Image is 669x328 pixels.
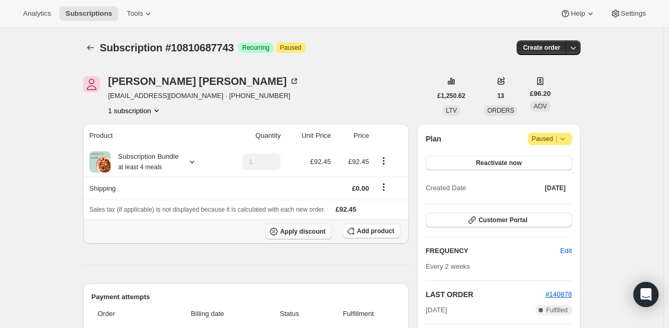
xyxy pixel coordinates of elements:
[357,227,394,235] span: Add product
[497,92,504,100] span: 13
[560,246,572,256] span: Edit
[336,205,356,213] span: £92.45
[491,89,510,103] button: 13
[555,135,557,143] span: |
[546,306,567,314] span: Fulfilled
[545,289,572,300] button: #140878
[221,124,284,147] th: Quantity
[426,263,470,270] span: Every 2 weeks
[426,183,466,193] span: Created Date
[83,177,222,200] th: Shipping
[265,224,332,239] button: Apply discount
[100,42,234,53] span: Subscription #10810687743
[92,302,155,325] th: Order
[280,43,302,52] span: Paused
[426,213,572,227] button: Customer Portal
[375,155,392,167] button: Product actions
[108,91,299,101] span: [EMAIL_ADDRESS][DOMAIN_NAME] · [PHONE_NUMBER]
[352,184,369,192] span: £0.00
[110,151,179,172] div: Subscription Bundle
[621,9,646,18] span: Settings
[571,9,585,18] span: Help
[554,6,601,21] button: Help
[127,9,143,18] span: Tools
[426,246,560,256] h2: FREQUENCY
[533,103,547,110] span: AOV
[487,107,514,114] span: ORDERS
[426,156,572,170] button: Reactivate now
[517,40,566,55] button: Create order
[242,43,270,52] span: Recurring
[426,289,545,300] h2: LAST ORDER
[108,76,299,86] div: [PERSON_NAME] [PERSON_NAME]
[532,134,568,144] span: Paused
[438,92,465,100] span: £1,250.62
[431,89,472,103] button: £1,250.62
[478,216,527,224] span: Customer Portal
[334,124,372,147] th: Price
[90,206,326,213] span: Sales tax (if applicable) is not displayed because it is calculated with each new order.
[342,224,400,238] button: Add product
[83,124,222,147] th: Product
[633,282,659,307] div: Open Intercom Messenger
[280,227,326,236] span: Apply discount
[284,124,334,147] th: Unit Price
[17,6,57,21] button: Analytics
[65,9,112,18] span: Subscriptions
[545,290,572,298] a: #140878
[604,6,652,21] button: Settings
[375,181,392,193] button: Shipping actions
[426,134,441,144] h2: Plan
[554,243,578,259] button: Edit
[348,158,369,166] span: £92.45
[83,76,100,93] span: Elizabeth Adams
[545,184,566,192] span: [DATE]
[90,151,110,172] img: product img
[446,107,457,114] span: LTV
[322,309,394,319] span: Fulfillment
[539,181,572,195] button: [DATE]
[530,89,551,99] span: £96.20
[118,163,162,171] small: at least 4 meals
[310,158,331,166] span: £92.45
[476,159,521,167] span: Reactivate now
[108,105,162,116] button: Product actions
[120,6,160,21] button: Tools
[159,309,257,319] span: Billing date
[426,305,447,315] span: [DATE]
[23,9,51,18] span: Analytics
[92,292,401,302] h2: Payment attempts
[83,40,98,55] button: Subscriptions
[523,43,560,52] span: Create order
[59,6,118,21] button: Subscriptions
[263,309,316,319] span: Status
